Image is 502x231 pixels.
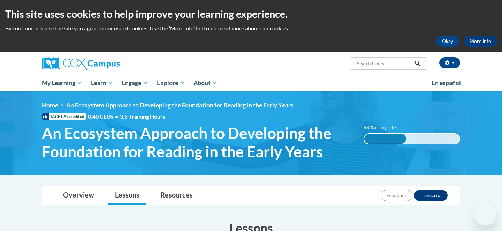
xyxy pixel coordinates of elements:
[414,190,448,201] button: Transcript
[88,113,120,120] span: 0.40 CEUs
[364,124,404,132] label: 44% complete
[436,36,459,47] button: Okay
[189,75,222,91] a: About
[31,75,471,91] div: Main menu
[42,79,82,87] span: My Learning
[439,57,460,68] button: Account Settings
[464,36,497,47] a: More Info
[42,124,353,161] span: An Ecosystem Approach to Developing the Foundation for Reading in the Early Years
[56,186,101,205] a: Overview
[42,102,58,109] a: Home
[86,75,117,91] a: Learn
[108,186,146,205] a: Lessons
[474,203,496,225] iframe: Button to launch messaging window
[120,113,165,120] span: 3.5 Training Hours
[427,76,465,90] a: En español
[157,79,185,87] span: Explore
[364,134,406,144] div: 44% complete
[122,79,148,87] span: Engage
[91,79,113,87] span: Learn
[115,113,118,120] span: •
[37,75,86,91] a: My Learning
[42,113,86,120] span: IACET Accredited
[381,190,412,201] button: Feedback
[5,24,497,32] p: By continuing to use the site you agree to our use of cookies. Use the ‘More info’ button to read...
[117,75,152,91] a: Engage
[152,75,189,91] a: Explore
[153,186,200,205] a: Resources
[356,59,412,68] input: Search Courses
[42,57,174,70] a: Cox Campus
[193,79,217,87] span: About
[5,7,497,21] h2: This site uses cookies to help improve your learning experience.
[42,57,120,70] img: Cox Campus
[432,79,461,87] span: En español
[412,59,423,68] button: Search
[66,102,294,109] span: An Ecosystem Approach to Developing the Foundation for Reading in the Early Years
